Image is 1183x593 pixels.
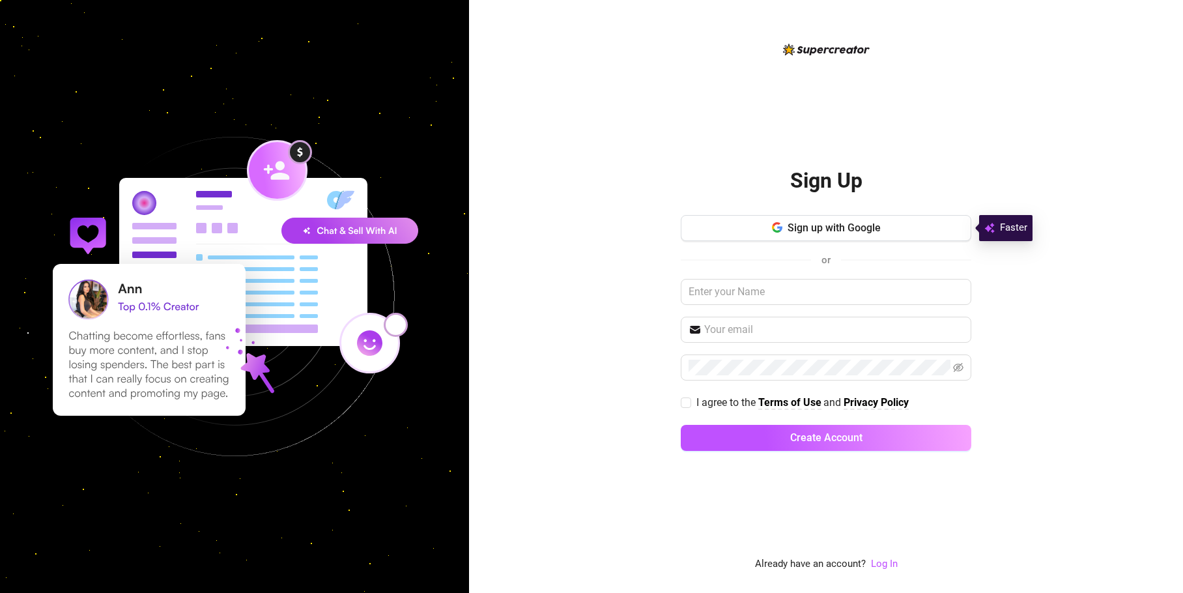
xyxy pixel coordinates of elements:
[1000,220,1027,236] span: Faster
[758,396,821,410] a: Terms of Use
[953,362,963,373] span: eye-invisible
[704,322,963,338] input: Your email
[823,396,844,409] span: and
[696,396,758,409] span: I agree to the
[871,557,898,572] a: Log In
[871,558,898,570] a: Log In
[783,44,870,55] img: logo-BBDzfeDw.svg
[821,254,831,266] span: or
[681,279,971,305] input: Enter your Name
[984,220,995,236] img: svg%3e
[790,167,862,194] h2: Sign Up
[681,215,971,241] button: Sign up with Google
[9,71,460,522] img: signup-background-D0MIrEPF.svg
[681,425,971,451] button: Create Account
[758,396,821,409] strong: Terms of Use
[788,222,881,234] span: Sign up with Google
[844,396,909,410] a: Privacy Policy
[844,396,909,409] strong: Privacy Policy
[755,557,866,572] span: Already have an account?
[790,431,862,444] span: Create Account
